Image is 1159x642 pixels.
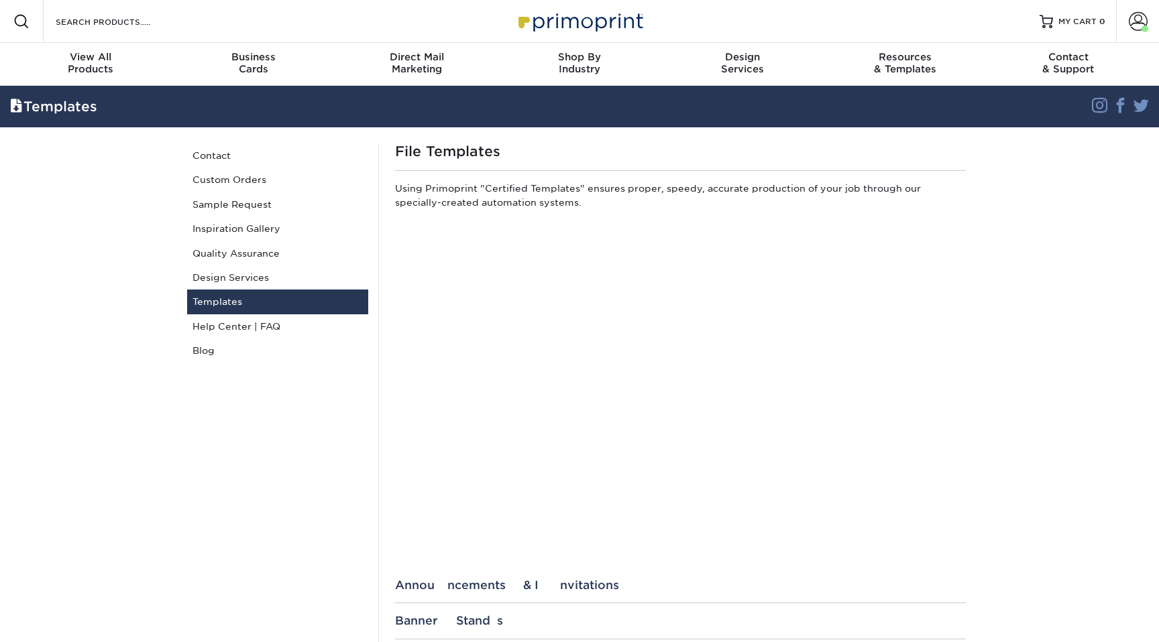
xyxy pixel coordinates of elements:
[187,192,368,216] a: Sample Request
[395,143,966,159] h1: File Templates
[395,614,966,627] div: Banner Stands
[187,265,368,290] a: Design Services
[172,51,335,75] div: Cards
[661,51,824,63] span: Design
[395,578,966,592] div: Announcements & Invitations
[187,216,368,241] a: Inspiration Gallery
[987,51,1150,75] div: & Support
[172,43,335,86] a: BusinessCards
[172,51,335,63] span: Business
[335,51,498,63] span: Direct Mail
[987,43,1150,86] a: Contact& Support
[661,43,824,86] a: DesignServices
[498,51,661,63] span: Shop By
[187,338,368,363] a: Blog
[9,51,172,63] span: View All
[1099,17,1105,26] span: 0
[661,51,824,75] div: Services
[824,43,987,86] a: Resources& Templates
[187,168,368,192] a: Custom Orders
[187,290,368,314] a: Templates
[187,241,368,265] a: Quality Assurance
[512,7,647,36] img: Primoprint
[187,314,368,338] a: Help Center | FAQ
[987,51,1150,63] span: Contact
[187,143,368,168] a: Contact
[824,51,987,63] span: Resources
[335,51,498,75] div: Marketing
[498,51,661,75] div: Industry
[395,182,966,214] p: Using Primoprint "Certified Templates" ensures proper, speedy, accurate production of your job th...
[335,43,498,86] a: Direct MailMarketing
[9,51,172,75] div: Products
[9,43,172,86] a: View AllProducts
[54,13,185,29] input: SEARCH PRODUCTS.....
[1058,16,1097,27] span: MY CART
[498,43,661,86] a: Shop ByIndustry
[824,51,987,75] div: & Templates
